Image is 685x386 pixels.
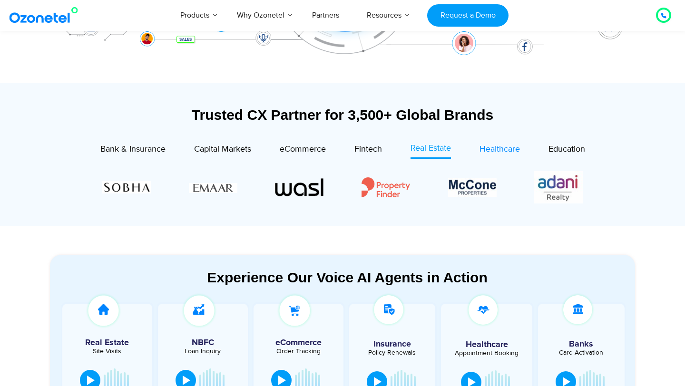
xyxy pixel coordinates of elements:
[354,340,431,348] h5: Insurance
[163,348,243,355] div: Loan Inquiry
[67,348,147,355] div: Site Visits
[50,106,635,123] div: Trusted CX Partner for 3,500+ Global Brands
[194,142,251,159] a: Capital Markets
[100,144,166,154] span: Bank & Insurance
[258,348,339,355] div: Order Tracking
[354,142,382,159] a: Fintech
[448,350,525,357] div: Appointment Booking
[354,349,431,356] div: Policy Renewals
[543,349,620,356] div: Card Activation
[102,169,583,205] div: Image Carousel
[194,144,251,154] span: Capital Markets
[258,338,339,347] h5: eCommerce
[59,269,635,286] div: Experience Our Voice AI Agents in Action
[479,144,520,154] span: Healthcare
[543,340,620,348] h5: Banks
[280,144,326,154] span: eCommerce
[67,338,147,347] h5: Real Estate
[548,144,585,154] span: Education
[411,143,451,154] span: Real Estate
[163,338,243,347] h5: NBFC
[448,340,525,349] h5: Healthcare
[100,142,166,159] a: Bank & Insurance
[280,142,326,159] a: eCommerce
[427,4,509,27] a: Request a Demo
[411,142,451,159] a: Real Estate
[354,144,382,154] span: Fintech
[479,142,520,159] a: Healthcare
[548,142,585,159] a: Education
